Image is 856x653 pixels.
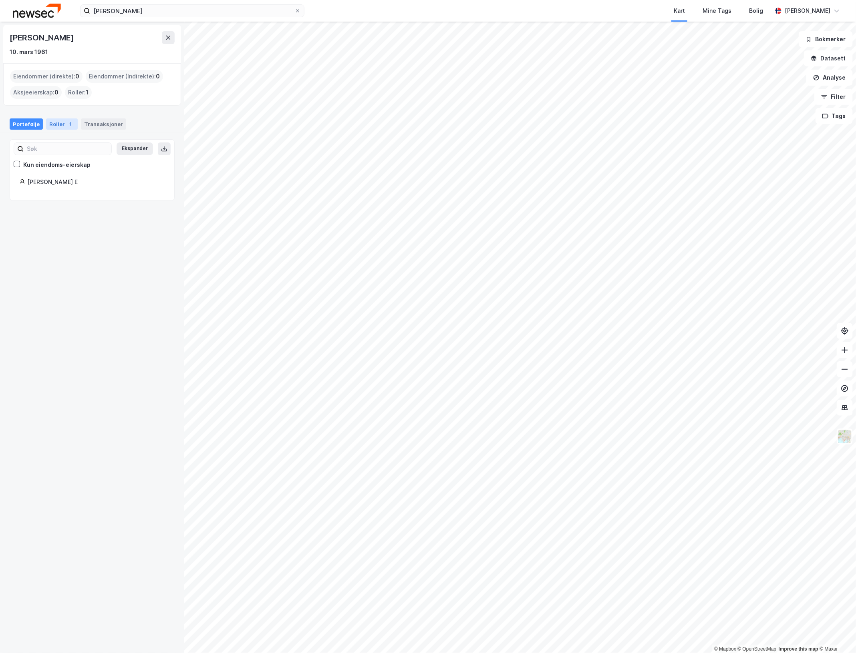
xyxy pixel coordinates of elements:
[785,6,830,16] div: [PERSON_NAME]
[806,70,853,86] button: Analyse
[54,88,58,97] span: 0
[779,646,818,652] a: Improve this map
[10,86,62,99] div: Aksjeeierskap :
[117,142,153,155] button: Ekspander
[10,31,75,44] div: [PERSON_NAME]
[10,70,83,83] div: Eiendommer (direkte) :
[799,31,853,47] button: Bokmerker
[13,4,61,18] img: newsec-logo.f6e21ccffca1b3a03d2d.png
[86,70,163,83] div: Eiendommer (Indirekte) :
[816,615,856,653] iframe: Chat Widget
[814,89,853,105] button: Filter
[27,177,165,187] div: [PERSON_NAME] E
[90,5,294,17] input: Søk på adresse, matrikkel, gårdeiere, leietakere eller personer
[703,6,731,16] div: Mine Tags
[66,120,75,128] div: 1
[837,429,852,444] img: Z
[86,88,89,97] span: 1
[10,118,43,130] div: Portefølje
[804,50,853,66] button: Datasett
[23,160,91,170] div: Kun eiendoms-eierskap
[75,72,79,81] span: 0
[714,646,736,652] a: Mapbox
[10,47,48,57] div: 10. mars 1961
[24,143,111,155] input: Søk
[816,108,853,124] button: Tags
[46,118,78,130] div: Roller
[816,615,856,653] div: Kontrollprogram for chat
[156,72,160,81] span: 0
[81,118,126,130] div: Transaksjoner
[65,86,92,99] div: Roller :
[749,6,763,16] div: Bolig
[674,6,685,16] div: Kart
[738,646,777,652] a: OpenStreetMap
